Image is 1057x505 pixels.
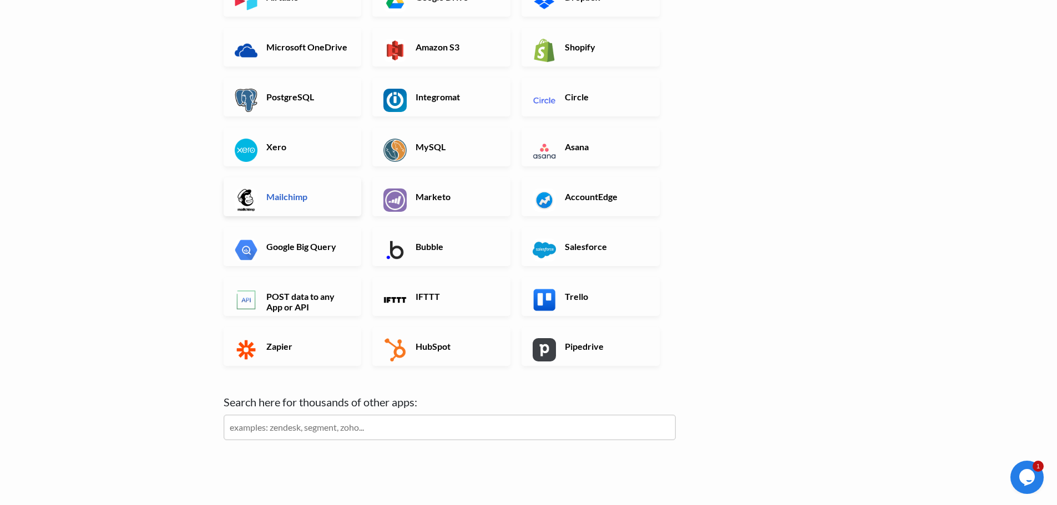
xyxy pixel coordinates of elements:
[224,177,362,216] a: Mailchimp
[264,141,351,152] h6: Xero
[264,42,351,52] h6: Microsoft OneDrive
[224,277,362,316] a: POST data to any App or API
[533,188,556,212] img: AccountEdge App & API
[383,288,407,312] img: IFTTT App & API
[562,141,649,152] h6: Asana
[224,327,362,366] a: Zapier
[372,177,510,216] a: Marketo
[533,338,556,361] img: Pipedrive App & API
[533,89,556,112] img: Circle App & API
[372,78,510,116] a: Integromat
[264,91,351,102] h6: PostgreSQL
[224,28,362,67] a: Microsoft OneDrive
[372,327,510,366] a: HubSpot
[235,89,258,112] img: PostgreSQL App & API
[224,415,676,440] input: examples: zendesk, segment, zoho...
[562,341,649,351] h6: Pipedrive
[413,91,500,102] h6: Integromat
[224,227,362,266] a: Google Big Query
[562,191,649,202] h6: AccountEdge
[522,127,660,166] a: Asana
[522,227,660,266] a: Salesforce
[372,277,510,316] a: IFTTT
[224,127,362,166] a: Xero
[1010,461,1046,494] iframe: chat widget
[383,139,407,162] img: MySQL App & API
[413,191,500,202] h6: Marketo
[224,394,676,410] label: Search here for thousands of other apps:
[264,341,351,351] h6: Zapier
[383,39,407,62] img: Amazon S3 App & API
[383,188,407,212] img: Marketo App & API
[562,291,649,302] h6: Trello
[264,241,351,252] h6: Google Big Query
[562,241,649,252] h6: Salesforce
[224,78,362,116] a: PostgreSQL
[562,42,649,52] h6: Shopify
[372,127,510,166] a: MySQL
[383,89,407,112] img: Integromat App & API
[264,291,351,312] h6: POST data to any App or API
[522,327,660,366] a: Pipedrive
[235,288,258,312] img: POST data to any App or API App & API
[413,291,500,302] h6: IFTTT
[383,338,407,361] img: HubSpot App & API
[522,177,660,216] a: AccountEdge
[372,227,510,266] a: Bubble
[235,139,258,162] img: Xero App & API
[522,277,660,316] a: Trello
[533,288,556,312] img: Trello App & API
[235,188,258,212] img: Mailchimp App & API
[533,39,556,62] img: Shopify App & API
[413,241,500,252] h6: Bubble
[533,139,556,162] img: Asana App & API
[235,238,258,262] img: Google Big Query App & API
[372,28,510,67] a: Amazon S3
[522,78,660,116] a: Circle
[235,39,258,62] img: Microsoft OneDrive App & API
[413,341,500,351] h6: HubSpot
[383,238,407,262] img: Bubble App & API
[562,91,649,102] h6: Circle
[522,28,660,67] a: Shopify
[264,191,351,202] h6: Mailchimp
[413,42,500,52] h6: Amazon S3
[235,338,258,361] img: Zapier App & API
[413,141,500,152] h6: MySQL
[533,238,556,262] img: Salesforce App & API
